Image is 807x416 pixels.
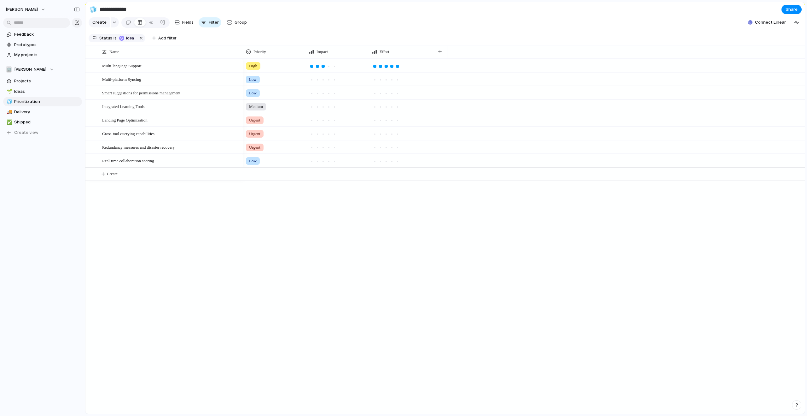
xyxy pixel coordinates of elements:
span: Integrated Learning Tools [102,103,145,110]
span: Real-time collaboration scoring [102,157,154,164]
button: Add filter [148,34,180,43]
span: Urgent [249,131,260,137]
span: Create [107,171,118,177]
button: is [112,35,118,42]
button: 🚚 [6,109,12,115]
span: Multi-platform Syncing [102,75,141,83]
a: 🌱Ideas [3,87,82,96]
span: Status [99,35,112,41]
span: Cross-tool querying capabilities [102,130,154,137]
button: Create view [3,128,82,137]
span: Share [786,6,798,13]
span: Delivery [14,109,80,115]
button: 🌱 [6,88,12,95]
button: [PERSON_NAME] [3,4,49,15]
span: Create [92,19,107,26]
button: ✅ [6,119,12,125]
span: Fields [182,19,194,26]
span: Urgent [249,144,260,151]
span: Prototypes [14,42,80,48]
span: Urgent [249,117,260,123]
span: [PERSON_NAME] [14,66,46,73]
div: 🚚 [7,108,11,116]
a: My projects [3,50,82,60]
button: Idea [117,35,137,42]
button: Fields [172,17,196,27]
span: is [113,35,117,41]
button: Share [781,5,802,14]
span: Priority [253,49,266,55]
button: 🧊 [6,98,12,105]
button: 🧊 [88,4,98,15]
span: My projects [14,52,80,58]
a: Prototypes [3,40,82,50]
span: Smart suggestions for permissions management [102,89,180,96]
div: 🧊 [7,98,11,105]
span: Filter [209,19,219,26]
button: 🏢[PERSON_NAME] [3,65,82,74]
span: Medium [249,104,263,110]
span: Multi-language Support [102,62,142,69]
a: Feedback [3,30,82,39]
button: Filter [199,17,221,27]
div: 🏢 [6,66,12,73]
span: Prioritization [14,98,80,105]
span: Shipped [14,119,80,125]
span: Connect Linear [755,19,786,26]
span: Effort [380,49,389,55]
span: Ideas [14,88,80,95]
a: 🧊Prioritization [3,97,82,106]
button: Connect Linear [746,18,788,27]
span: Create view [14,129,38,136]
span: Projects [14,78,80,84]
span: Low [249,158,257,164]
span: Landing Page Optimization [102,116,148,123]
a: ✅Shipped [3,117,82,127]
span: Impact [316,49,328,55]
span: Low [249,76,257,83]
span: Feedback [14,31,80,38]
button: Create [89,17,110,27]
span: Idea [126,35,135,41]
span: Group [235,19,247,26]
span: Low [249,90,257,96]
button: Group [224,17,250,27]
span: [PERSON_NAME] [6,6,38,13]
span: High [249,63,257,69]
a: Projects [3,76,82,86]
span: Redundancy measures and disaster recovery [102,143,175,151]
div: ✅ [7,119,11,126]
div: 🌱 [7,88,11,95]
div: 🧊 [90,5,97,14]
a: 🚚Delivery [3,107,82,117]
span: Name [109,49,119,55]
span: Add filter [158,35,177,41]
